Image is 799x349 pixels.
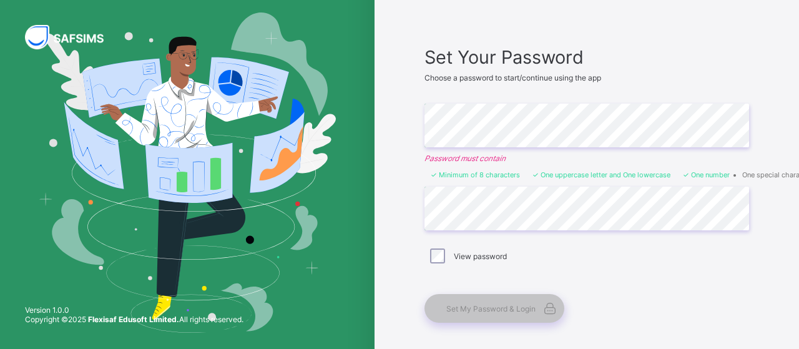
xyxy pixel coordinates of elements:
[25,305,243,315] span: Version 1.0.0
[424,73,601,82] span: Choose a password to start/continue using the app
[424,154,749,163] em: Password must contain
[88,315,179,324] strong: Flexisaf Edusoft Limited.
[683,170,730,179] li: One number
[25,25,119,49] img: SAFSIMS Logo
[424,46,749,68] span: Set Your Password
[532,170,670,179] li: One uppercase letter and One lowercase
[39,12,336,332] img: Hero Image
[454,252,507,261] label: View password
[25,315,243,324] span: Copyright © 2025 All rights reserved.
[431,170,520,179] li: Minimum of 8 characters
[446,304,536,313] span: Set My Password & Login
